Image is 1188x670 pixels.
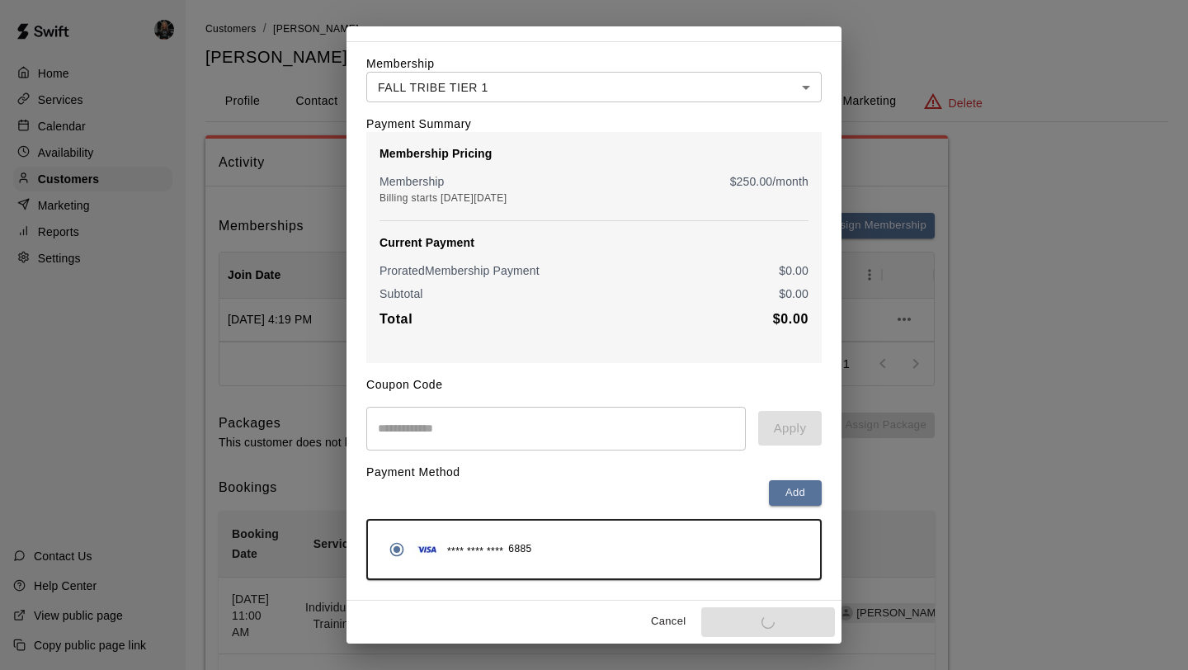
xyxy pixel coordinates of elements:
[779,285,808,302] p: $ 0.00
[366,378,443,391] label: Coupon Code
[773,312,808,326] b: $ 0.00
[769,480,822,506] button: Add
[642,609,695,635] button: Cancel
[379,262,540,279] p: Prorated Membership Payment
[379,285,423,302] p: Subtotal
[412,541,442,558] img: Credit card brand logo
[366,117,471,130] label: Payment Summary
[366,72,822,102] div: FALL TRIBE TIER 1
[379,312,412,326] b: Total
[379,192,507,204] span: Billing starts [DATE][DATE]
[379,145,808,162] p: Membership Pricing
[379,173,445,190] p: Membership
[779,262,808,279] p: $ 0.00
[379,234,808,251] p: Current Payment
[508,541,531,558] span: 6885
[366,465,460,479] label: Payment Method
[730,173,808,190] p: $ 250.00 /month
[366,57,435,70] label: Membership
